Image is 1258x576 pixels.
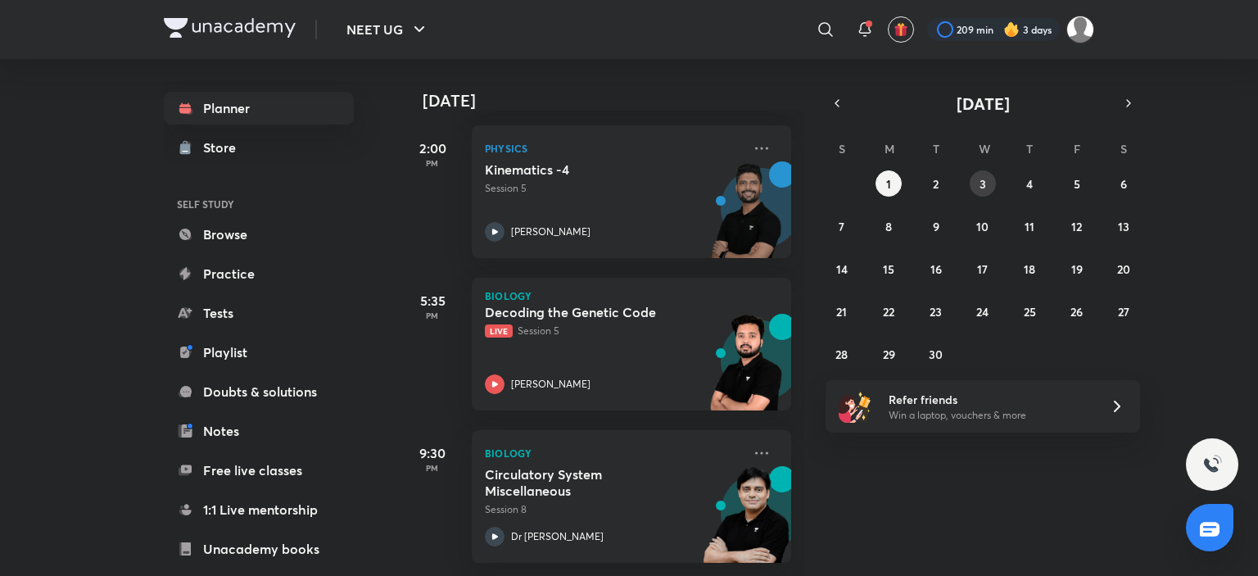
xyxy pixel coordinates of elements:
[970,213,996,239] button: September 10, 2025
[485,466,689,499] h5: Circulatory System Miscellaneous
[923,256,949,282] button: September 16, 2025
[485,324,742,338] p: Session 5
[829,256,855,282] button: September 14, 2025
[1074,141,1080,156] abbr: Friday
[400,311,465,320] p: PM
[164,415,354,447] a: Notes
[485,161,689,178] h5: Kinematics -4
[1003,21,1020,38] img: streak
[1117,261,1130,277] abbr: September 20, 2025
[400,138,465,158] h5: 2:00
[164,92,354,125] a: Planner
[203,138,246,157] div: Store
[848,92,1117,115] button: [DATE]
[923,341,949,367] button: September 30, 2025
[400,463,465,473] p: PM
[1064,298,1090,324] button: September 26, 2025
[933,176,939,192] abbr: September 2, 2025
[485,443,742,463] p: Biology
[836,261,848,277] abbr: September 14, 2025
[1111,213,1137,239] button: September 13, 2025
[400,158,465,168] p: PM
[835,347,848,362] abbr: September 28, 2025
[933,219,939,234] abbr: September 9, 2025
[1016,256,1043,282] button: September 18, 2025
[886,176,891,192] abbr: September 1, 2025
[1026,141,1033,156] abbr: Thursday
[829,213,855,239] button: September 7, 2025
[889,408,1090,423] p: Win a laptop, vouchers & more
[1118,219,1129,234] abbr: September 13, 2025
[511,377,591,392] p: [PERSON_NAME]
[485,181,742,196] p: Session 5
[876,213,902,239] button: September 8, 2025
[1111,298,1137,324] button: September 27, 2025
[894,22,908,37] img: avatar
[1202,455,1222,474] img: ttu
[1120,176,1127,192] abbr: September 6, 2025
[1120,141,1127,156] abbr: Saturday
[400,291,465,311] h5: 5:35
[876,341,902,367] button: September 29, 2025
[164,336,354,369] a: Playlist
[930,261,942,277] abbr: September 16, 2025
[1016,213,1043,239] button: September 11, 2025
[1016,170,1043,197] button: September 4, 2025
[511,529,604,544] p: Dr [PERSON_NAME]
[923,213,949,239] button: September 9, 2025
[164,218,354,251] a: Browse
[977,261,988,277] abbr: September 17, 2025
[485,324,513,338] span: Live
[1024,304,1036,320] abbr: September 25, 2025
[976,219,989,234] abbr: September 10, 2025
[876,256,902,282] button: September 15, 2025
[883,261,894,277] abbr: September 15, 2025
[970,298,996,324] button: September 24, 2025
[883,347,895,362] abbr: September 29, 2025
[829,298,855,324] button: September 21, 2025
[970,256,996,282] button: September 17, 2025
[1064,170,1090,197] button: September 5, 2025
[485,304,689,320] h5: Decoding the Genetic Code
[423,91,808,111] h4: [DATE]
[923,298,949,324] button: September 23, 2025
[164,257,354,290] a: Practice
[976,304,989,320] abbr: September 24, 2025
[929,347,943,362] abbr: September 30, 2025
[1111,170,1137,197] button: September 6, 2025
[1071,219,1082,234] abbr: September 12, 2025
[164,297,354,329] a: Tests
[1024,261,1035,277] abbr: September 18, 2025
[885,219,892,234] abbr: September 8, 2025
[1071,261,1083,277] abbr: September 19, 2025
[930,304,942,320] abbr: September 23, 2025
[1118,304,1129,320] abbr: September 27, 2025
[839,219,844,234] abbr: September 7, 2025
[1064,256,1090,282] button: September 19, 2025
[1111,256,1137,282] button: September 20, 2025
[511,225,591,239] p: [PERSON_NAME]
[1064,213,1090,239] button: September 12, 2025
[1025,219,1034,234] abbr: September 11, 2025
[970,170,996,197] button: September 3, 2025
[337,13,439,46] button: NEET UG
[979,141,990,156] abbr: Wednesday
[701,314,791,427] img: unacademy
[164,493,354,526] a: 1:1 Live mentorship
[1066,16,1094,43] img: Kebir Hasan Sk
[836,304,847,320] abbr: September 21, 2025
[1070,304,1083,320] abbr: September 26, 2025
[164,454,354,487] a: Free live classes
[164,375,354,408] a: Doubts & solutions
[933,141,939,156] abbr: Tuesday
[839,141,845,156] abbr: Sunday
[980,176,986,192] abbr: September 3, 2025
[889,391,1090,408] h6: Refer friends
[701,161,791,274] img: unacademy
[164,18,296,42] a: Company Logo
[400,443,465,463] h5: 9:30
[829,341,855,367] button: September 28, 2025
[839,390,871,423] img: referral
[888,16,914,43] button: avatar
[1026,176,1033,192] abbr: September 4, 2025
